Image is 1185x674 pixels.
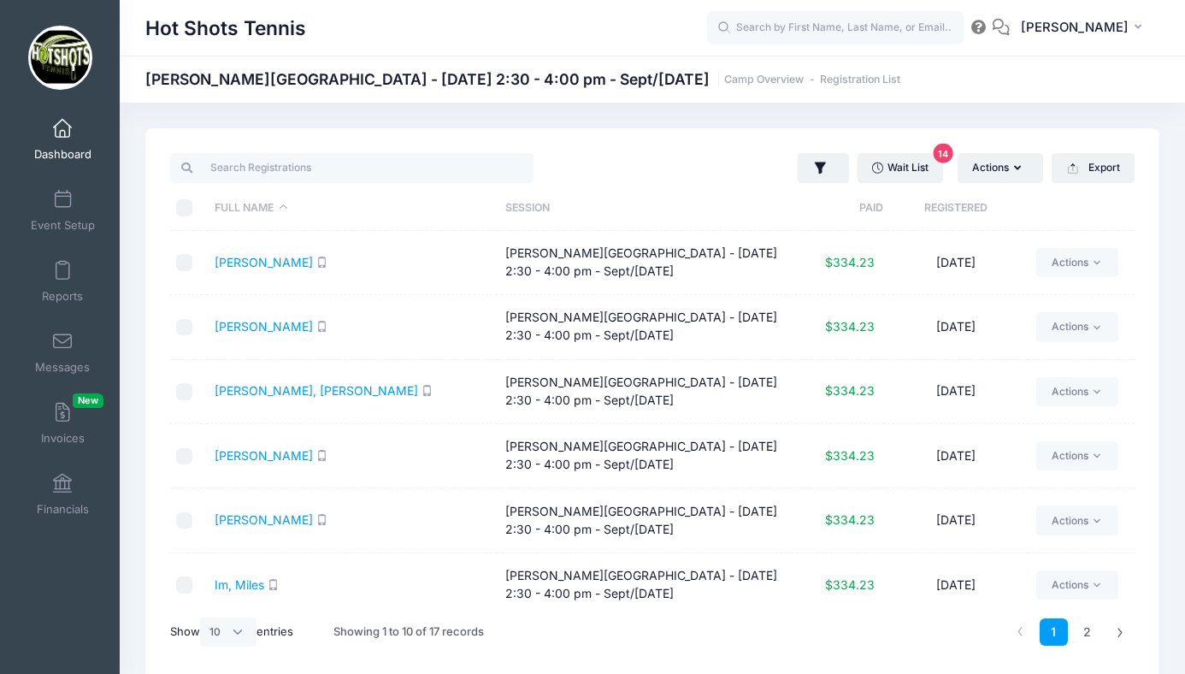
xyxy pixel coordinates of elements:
[22,464,103,524] a: Financials
[825,448,875,463] span: $334.23
[422,385,433,396] i: SMS enabled
[883,295,1029,359] td: [DATE]
[497,231,787,295] td: [PERSON_NAME][GEOGRAPHIC_DATA] - [DATE] 2:30 - 4:00 pm - Sept/[DATE]
[200,618,256,647] select: Showentries
[883,424,1029,488] td: [DATE]
[825,319,875,334] span: $334.23
[170,153,534,182] input: Search Registrations
[215,577,264,592] a: Im, Miles
[22,251,103,311] a: Reports
[145,70,900,88] h1: [PERSON_NAME][GEOGRAPHIC_DATA] - [DATE] 2:30 - 4:00 pm - Sept/[DATE]
[34,147,91,162] span: Dashboard
[497,295,787,359] td: [PERSON_NAME][GEOGRAPHIC_DATA] - [DATE] 2:30 - 4:00 pm - Sept/[DATE]
[883,186,1029,231] th: Registered: activate to sort column ascending
[28,26,92,90] img: Hot Shots Tennis
[170,618,293,647] label: Show entries
[1052,153,1135,182] button: Export
[1021,18,1129,37] span: [PERSON_NAME]
[333,612,484,652] div: Showing 1 to 10 of 17 records
[1073,618,1101,647] a: 2
[825,255,875,269] span: $334.23
[825,383,875,398] span: $334.23
[35,360,90,375] span: Messages
[207,186,497,231] th: Full Name: activate to sort column descending
[316,450,327,461] i: SMS enabled
[215,319,313,334] a: [PERSON_NAME]
[883,553,1029,618] td: [DATE]
[22,180,103,240] a: Event Setup
[1036,248,1117,277] a: Actions
[787,186,883,231] th: Paid: activate to sort column ascending
[145,9,306,48] h1: Hot Shots Tennis
[1040,618,1068,647] a: 1
[497,360,787,424] td: [PERSON_NAME][GEOGRAPHIC_DATA] - [DATE] 2:30 - 4:00 pm - Sept/[DATE]
[1010,9,1159,48] button: [PERSON_NAME]
[497,488,787,553] td: [PERSON_NAME][GEOGRAPHIC_DATA] - [DATE] 2:30 - 4:00 pm - Sept/[DATE]
[215,383,418,398] a: [PERSON_NAME], [PERSON_NAME]
[497,186,787,231] th: Session: activate to sort column ascending
[497,553,787,618] td: [PERSON_NAME][GEOGRAPHIC_DATA] - [DATE] 2:30 - 4:00 pm - Sept/[DATE]
[215,448,313,463] a: [PERSON_NAME]
[316,321,327,332] i: SMS enabled
[883,231,1029,295] td: [DATE]
[316,514,327,525] i: SMS enabled
[1036,312,1117,341] a: Actions
[1036,377,1117,406] a: Actions
[37,502,89,517] span: Financials
[934,144,953,163] span: 14
[42,289,83,304] span: Reports
[858,153,943,182] a: Wait List14
[316,257,327,268] i: SMS enabled
[958,153,1043,182] button: Actions
[41,431,85,446] span: Invoices
[825,512,875,527] span: $334.23
[22,109,103,169] a: Dashboard
[22,322,103,382] a: Messages
[31,218,95,233] span: Event Setup
[820,74,900,86] a: Registration List
[73,393,103,408] span: New
[1036,441,1117,470] a: Actions
[497,424,787,488] td: [PERSON_NAME][GEOGRAPHIC_DATA] - [DATE] 2:30 - 4:00 pm - Sept/[DATE]
[883,488,1029,553] td: [DATE]
[215,512,313,527] a: [PERSON_NAME]
[268,579,279,590] i: SMS enabled
[22,393,103,453] a: InvoicesNew
[825,577,875,592] span: $334.23
[1036,505,1117,535] a: Actions
[724,74,804,86] a: Camp Overview
[1036,571,1117,600] a: Actions
[707,11,964,45] input: Search by First Name, Last Name, or Email...
[883,360,1029,424] td: [DATE]
[215,255,313,269] a: [PERSON_NAME]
